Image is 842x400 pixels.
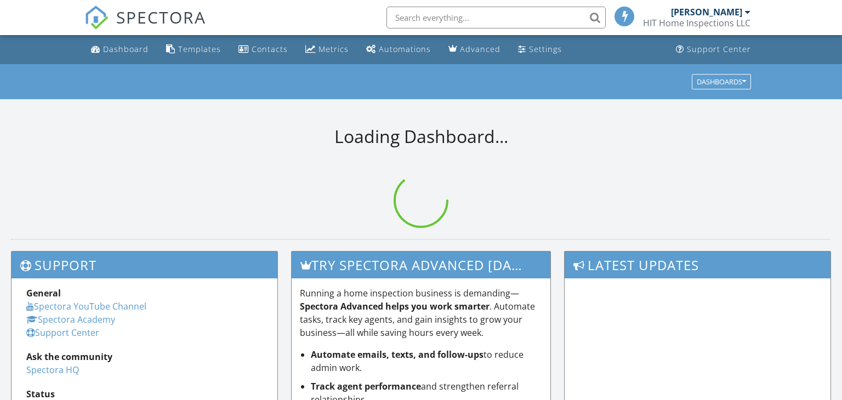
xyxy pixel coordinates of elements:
[26,287,61,299] strong: General
[692,74,751,89] button: Dashboards
[178,44,221,54] div: Templates
[444,39,505,60] a: Advanced
[671,7,742,18] div: [PERSON_NAME]
[300,300,490,312] strong: Spectora Advanced helps you work smarter
[687,44,751,54] div: Support Center
[672,39,755,60] a: Support Center
[252,44,288,54] div: Contacts
[529,44,562,54] div: Settings
[87,39,153,60] a: Dashboard
[234,39,292,60] a: Contacts
[301,39,353,60] a: Metrics
[162,39,225,60] a: Templates
[311,380,421,392] strong: Track agent performance
[26,364,79,376] a: Spectora HQ
[26,300,146,312] a: Spectora YouTube Channel
[379,44,431,54] div: Automations
[311,348,543,374] li: to reduce admin work.
[386,7,606,28] input: Search everything...
[26,327,99,339] a: Support Center
[26,350,263,363] div: Ask the community
[116,5,206,28] span: SPECTORA
[697,78,746,85] div: Dashboards
[103,44,149,54] div: Dashboard
[300,287,543,339] p: Running a home inspection business is demanding— . Automate tasks, track key agents, and gain ins...
[292,252,551,278] h3: Try spectora advanced [DATE]
[84,15,206,38] a: SPECTORA
[26,313,115,325] a: Spectora Academy
[460,44,500,54] div: Advanced
[362,39,435,60] a: Automations (Basic)
[514,39,566,60] a: Settings
[311,348,483,361] strong: Automate emails, texts, and follow-ups
[318,44,349,54] div: Metrics
[643,18,750,28] div: HIT Home Inspections LLC
[565,252,830,278] h3: Latest Updates
[12,252,277,278] h3: Support
[84,5,109,30] img: The Best Home Inspection Software - Spectora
